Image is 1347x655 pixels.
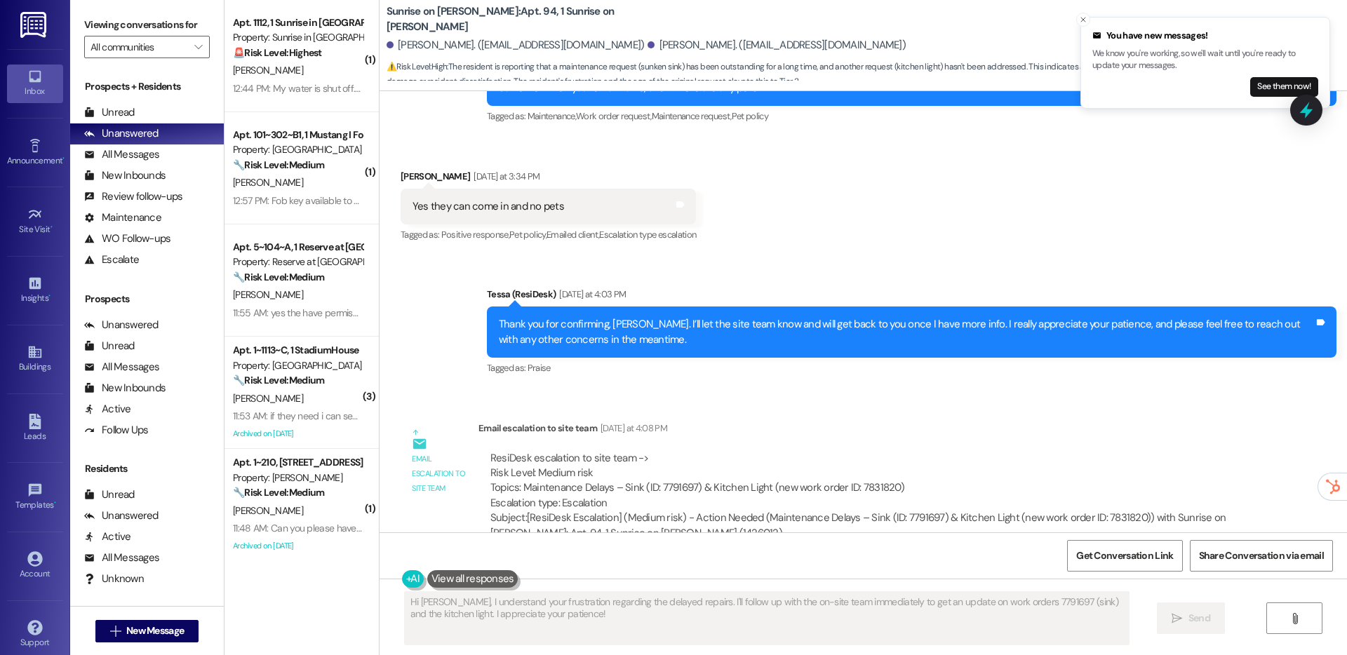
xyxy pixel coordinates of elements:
div: Unread [84,339,135,353]
div: Email escalation to site team [412,452,467,497]
div: Tagged as: [401,224,696,245]
strong: ⚠️ Risk Level: High [387,61,447,72]
div: WO Follow-ups [84,231,170,246]
div: Follow Ups [84,423,149,438]
div: Residents [70,461,224,476]
div: Property: [GEOGRAPHIC_DATA] [233,358,363,373]
div: Tessa (ResiDesk) [487,287,1336,306]
span: New Message [126,623,184,638]
span: [PERSON_NAME] [233,64,303,76]
strong: 🔧 Risk Level: Medium [233,271,324,283]
button: Close toast [1076,13,1090,27]
input: All communities [91,36,187,58]
div: Tagged as: [487,106,1336,126]
a: Support [7,616,63,654]
a: Inbox [7,65,63,102]
div: 12:57 PM: Fob key available to all! [233,194,365,207]
div: Property: Reserve at [GEOGRAPHIC_DATA] [233,255,363,269]
div: All Messages [84,147,159,162]
span: Maintenance , [528,110,576,122]
span: : The resident is reporting that a maintenance request (sunken sink) has been outstanding for a l... [387,60,1347,90]
div: [DATE] at 3:34 PM [470,169,540,184]
div: Thank you for confirming, [PERSON_NAME]. I’ll let the site team know and will get back to you onc... [499,317,1314,347]
div: Escalate [84,252,139,267]
span: Pet policy , [509,229,547,241]
button: Share Conversation via email [1190,540,1333,572]
div: ResiDesk escalation to site team -> Risk Level: Medium risk Topics: Maintenance Delays – Sink (ID... [490,451,1238,511]
div: Property: Sunrise in [GEOGRAPHIC_DATA] [233,30,363,45]
div: [PERSON_NAME]. ([EMAIL_ADDRESS][DOMAIN_NAME]) [387,38,645,53]
a: Site Visit • [7,203,63,241]
span: Share Conversation via email [1199,548,1324,563]
span: Positive response , [441,229,509,241]
div: 11:48 AM: Can you please have someone reach out as I was advised previously? Our schedules make i... [233,522,799,534]
span: Escalation type escalation [599,229,696,241]
div: Unread [84,105,135,120]
a: Templates • [7,478,63,516]
span: • [54,498,56,508]
div: Apt. 1112, 1 Sunrise in [GEOGRAPHIC_DATA] [233,15,363,30]
div: Tagged as: [487,358,1336,378]
div: Apt. 101~302~B1, 1 Mustang I Foothill [233,128,363,142]
div: [DATE] at 4:03 PM [556,287,626,302]
div: Apt. 1~210, [STREET_ADDRESS] [233,455,363,470]
span: Pet policy [732,110,769,122]
div: Subject: [ResiDesk Escalation] (Medium risk) - Action Needed (Maintenance Delays – Sink (ID: 7791... [490,511,1238,541]
strong: 🔧 Risk Level: Medium [233,158,324,171]
span: Work order request , [576,110,652,122]
div: Prospects + Residents [70,79,224,94]
div: All Messages [84,360,159,374]
div: New Inbounds [84,168,166,183]
span: Emailed client , [547,229,599,241]
div: Prospects [70,292,224,306]
div: Unanswered [84,318,159,332]
i:  [1289,613,1300,624]
div: Archived on [DATE] [232,537,364,555]
div: Yes they can come in and no pets [413,199,564,214]
span: • [48,291,51,301]
i:  [110,626,121,637]
i:  [1172,613,1182,624]
div: You have new messages! [1092,29,1318,43]
span: [PERSON_NAME] [233,288,303,301]
span: Get Conversation Link [1076,548,1173,563]
div: Unread [84,487,135,502]
button: Send [1157,602,1225,634]
div: Active [84,529,131,544]
button: Get Conversation Link [1067,540,1182,572]
div: 12:44 PM: My water is shut off. I've had no warning this morning. How long will the water be shut... [233,82,740,95]
textarea: Hi [PERSON_NAME], I understand your frustration regarding the delayed repairs. I'll follow up wit... [405,592,1129,644]
div: Apt. 5~104~A, 1 Reserve at [GEOGRAPHIC_DATA] [233,240,363,255]
div: Email escalation to site team [478,421,1250,440]
div: Unanswered [84,508,159,523]
div: 11:55 AM: yes the have permission and no pets [233,306,421,319]
div: Unanswered [84,126,159,141]
label: Viewing conversations for [84,14,210,36]
div: Review follow-ups [84,189,182,204]
span: Send [1188,611,1210,626]
a: Leads [7,410,63,447]
div: [DATE] at 4:08 PM [597,421,667,435]
span: [PERSON_NAME] [233,392,303,405]
i:  [194,41,202,53]
strong: 🔧 Risk Level: Medium [233,374,324,386]
span: Praise [528,362,551,374]
div: Property: [PERSON_NAME] [233,471,363,485]
div: All Messages [84,551,159,565]
a: Account [7,547,63,585]
button: New Message [95,620,199,642]
strong: 🚨 Risk Level: Highest [233,46,322,59]
a: Insights • [7,271,63,309]
span: • [51,222,53,232]
div: 11:53 AM: if they need i can send the car details [DATE] i have it all [233,410,495,422]
div: Property: [GEOGRAPHIC_DATA] [233,142,363,157]
img: ResiDesk Logo [20,12,49,38]
span: • [62,154,65,163]
span: Maintenance request , [652,110,732,122]
b: Sunrise on [PERSON_NAME]: Apt. 94, 1 Sunrise on [PERSON_NAME] [387,4,667,34]
div: [PERSON_NAME] [401,169,696,189]
div: Active [84,402,131,417]
div: Unknown [84,572,144,586]
div: New Inbounds [84,381,166,396]
span: [PERSON_NAME] [233,176,303,189]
